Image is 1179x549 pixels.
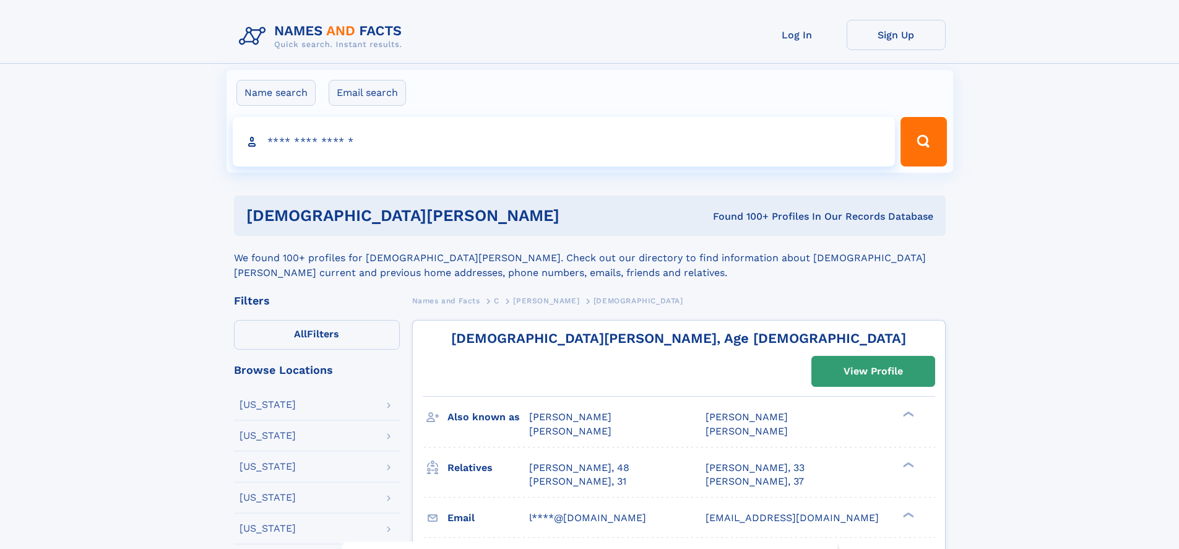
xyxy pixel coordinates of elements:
h3: Also known as [447,407,529,428]
span: [PERSON_NAME] [706,425,788,437]
span: All [294,328,307,340]
a: [PERSON_NAME], 37 [706,475,804,488]
span: [EMAIL_ADDRESS][DOMAIN_NAME] [706,512,879,524]
a: [PERSON_NAME], 31 [529,475,626,488]
a: Names and Facts [412,293,480,308]
div: View Profile [844,357,903,386]
label: Email search [329,80,406,106]
label: Name search [236,80,316,106]
a: [PERSON_NAME], 48 [529,461,629,475]
a: Sign Up [847,20,946,50]
a: C [494,293,499,308]
a: Log In [748,20,847,50]
span: C [494,296,499,305]
span: [PERSON_NAME] [529,425,611,437]
div: ❯ [900,460,915,469]
h1: [DEMOGRAPHIC_DATA][PERSON_NAME] [246,208,636,223]
input: search input [233,117,896,166]
button: Search Button [900,117,946,166]
div: Browse Locations [234,365,400,376]
span: [PERSON_NAME] [513,296,579,305]
h3: Relatives [447,457,529,478]
div: ❯ [900,410,915,418]
div: ❯ [900,511,915,519]
div: [US_STATE] [240,431,296,441]
h3: Email [447,508,529,529]
img: Logo Names and Facts [234,20,412,53]
div: Filters [234,295,400,306]
div: We found 100+ profiles for [DEMOGRAPHIC_DATA][PERSON_NAME]. Check out our directory to find infor... [234,236,946,280]
a: [PERSON_NAME] [513,293,579,308]
label: Filters [234,320,400,350]
a: View Profile [812,357,935,386]
span: [PERSON_NAME] [529,411,611,423]
span: [DEMOGRAPHIC_DATA] [594,296,683,305]
div: [US_STATE] [240,524,296,534]
div: [US_STATE] [240,493,296,503]
a: [DEMOGRAPHIC_DATA][PERSON_NAME], Age [DEMOGRAPHIC_DATA] [451,331,906,346]
a: [PERSON_NAME], 33 [706,461,805,475]
div: [US_STATE] [240,400,296,410]
div: [US_STATE] [240,462,296,472]
span: [PERSON_NAME] [706,411,788,423]
div: Found 100+ Profiles In Our Records Database [636,210,933,223]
